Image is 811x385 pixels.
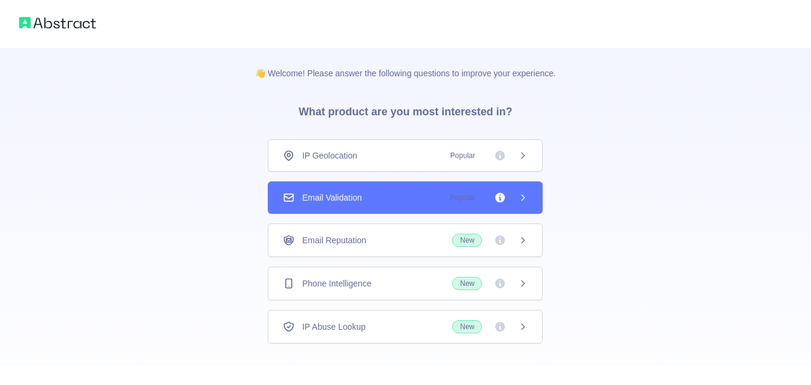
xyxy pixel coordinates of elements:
span: Popular [443,192,482,204]
span: New [452,277,482,290]
span: Email Reputation [302,234,366,246]
span: Email Validation [302,192,361,204]
img: Abstract logo [19,14,96,31]
span: New [452,320,482,333]
p: 👋 Welcome! Please answer the following questions to improve your experience. [236,48,575,79]
span: IP Abuse Lookup [302,321,366,333]
span: Popular [443,150,482,162]
span: IP Geolocation [302,150,357,162]
span: New [452,234,482,247]
h3: What product are you most interested in? [279,79,531,139]
span: Phone Intelligence [302,277,371,290]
